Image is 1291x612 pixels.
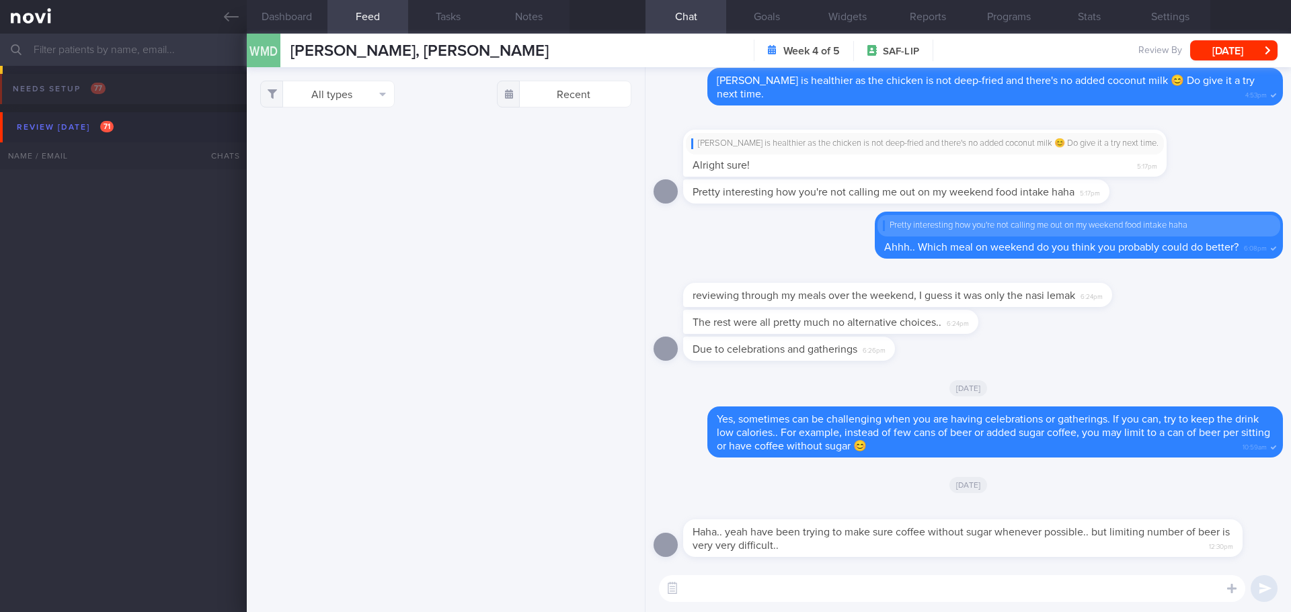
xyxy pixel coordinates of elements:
[691,138,1159,149] div: [PERSON_NAME] is healthier as the chicken is not deep-fried and there's no added coconut milk 😊 D...
[1243,439,1267,452] span: 10:59am
[1190,40,1278,60] button: [DATE]
[9,80,109,98] div: Needs setup
[693,527,1230,551] span: Haha.. yeah have been trying to make sure coffee without sugar whenever possible.. but limiting n...
[947,316,969,329] span: 6:24pm
[717,414,1270,451] span: Yes, sometimes can be challenging when you are having celebrations or gatherings. If you can, try...
[884,242,1239,253] span: Ahhh.. Which meal on weekend do you think you probably could do better?
[863,343,886,355] span: 6:26pm
[1137,159,1157,171] span: 5:17pm
[1080,185,1100,198] span: 5:17pm
[243,26,284,77] div: WMD
[260,81,395,107] button: All types
[693,187,1074,198] span: Pretty interesting how you're not calling me out on my weekend food intake haha
[91,83,106,94] span: 77
[949,477,988,493] span: [DATE]
[693,160,750,171] span: Alright sure!
[1245,87,1267,100] span: 4:53pm
[1209,539,1233,552] span: 12:30pm
[883,220,1275,231] div: Pretty interesting how you're not calling me out on my weekend food intake haha
[100,121,114,132] span: 71
[13,118,117,136] div: Review [DATE]
[717,75,1255,99] span: [PERSON_NAME] is healthier as the chicken is not deep-fried and there's no added coconut milk 😊 D...
[693,317,941,328] span: The rest were all pretty much no alternative choices..
[1081,289,1103,302] span: 6:24pm
[290,43,549,59] span: [PERSON_NAME], [PERSON_NAME]
[1244,241,1267,253] span: 6:08pm
[693,344,857,355] span: Due to celebrations and gatherings
[193,142,247,169] div: Chats
[783,44,840,58] strong: Week 4 of 5
[1138,45,1182,57] span: Review By
[883,45,919,58] span: SAF-LIP
[949,380,988,396] span: [DATE]
[693,290,1075,301] span: reviewing through my meals over the weekend, I guess it was only the nasi lemak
